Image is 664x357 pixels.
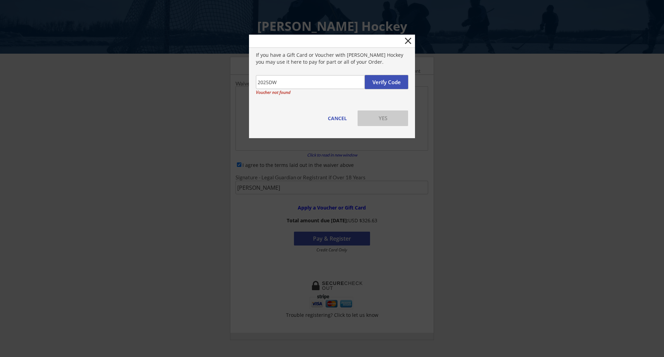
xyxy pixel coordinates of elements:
input: Type 12 digit code here... [256,75,365,89]
button: Verify Code [365,75,408,89]
button: YES [358,110,408,126]
div: Voucher not found [256,90,408,95]
button: close [403,35,414,46]
button: CANCEL [325,110,350,126]
div: If you have a Gift Card or Voucher with [PERSON_NAME] Hockey you may use it here to pay for part ... [249,52,415,72]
